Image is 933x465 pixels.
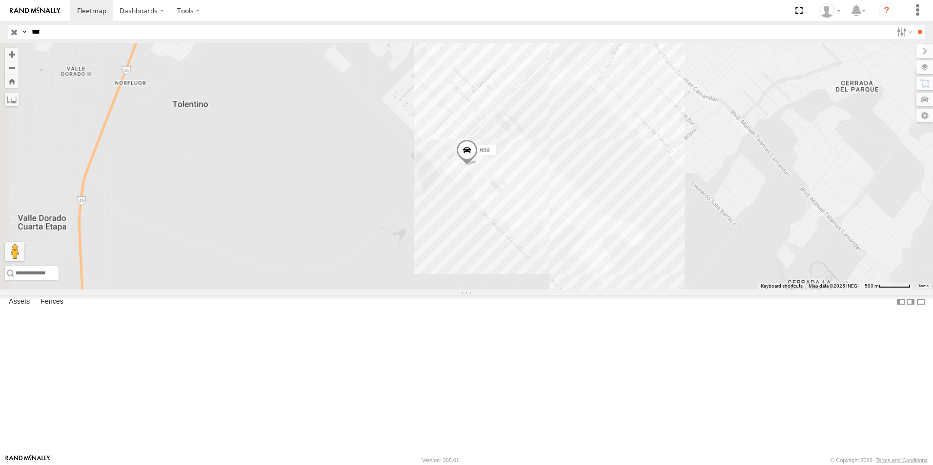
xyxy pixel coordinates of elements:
div: Version: 305.01 [422,457,459,463]
label: Measure [5,93,19,106]
label: Map Settings [916,109,933,122]
span: 500 m [865,283,879,289]
button: Keyboard shortcuts [761,283,803,290]
label: Fences [36,295,68,309]
i: ? [879,3,894,19]
label: Search Filter Options [893,25,914,39]
span: Map data ©2025 INEGI [809,283,859,289]
div: © Copyright 2025 - [831,457,928,463]
span: 669 [480,147,489,154]
button: Zoom out [5,61,19,75]
button: Zoom Home [5,75,19,88]
label: Dock Summary Table to the Right [906,295,915,309]
a: Terms [918,284,929,288]
a: Visit our Website [5,455,50,465]
img: rand-logo.svg [10,7,61,14]
a: Terms and Conditions [876,457,928,463]
label: Dock Summary Table to the Left [896,295,906,309]
label: Hide Summary Table [916,295,926,309]
label: Assets [4,295,35,309]
button: Map Scale: 500 m per 61 pixels [862,283,913,290]
button: Drag Pegman onto the map to open Street View [5,242,24,261]
label: Search Query [20,25,28,39]
div: rob jurad [816,3,844,18]
button: Zoom in [5,48,19,61]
